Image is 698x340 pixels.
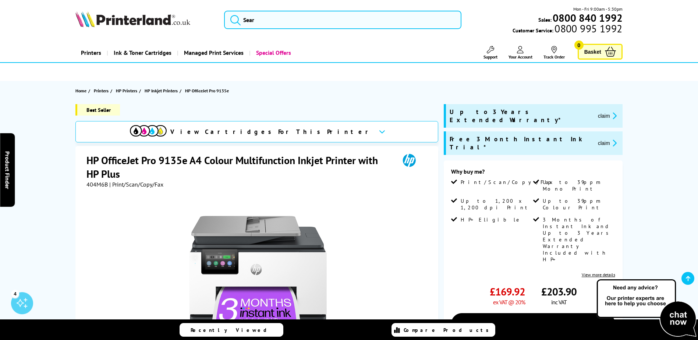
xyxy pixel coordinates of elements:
[553,11,623,25] b: 0800 840 1992
[75,11,215,29] a: Printerland Logo
[483,54,497,60] span: Support
[75,43,107,62] a: Printers
[4,151,11,189] span: Product Finder
[596,111,619,120] button: promo-description
[451,313,615,334] a: Add to Basket
[249,43,297,62] a: Special Offers
[450,135,592,151] span: Free 3 Month Instant Ink Trial*
[145,87,180,95] a: HP Inkjet Printers
[538,16,552,23] span: Sales:
[224,11,461,29] input: Sear
[86,153,392,181] h1: HP OfficeJet Pro 9135e A4 Colour Multifunction Inkjet Printer with HP Plus
[451,168,615,179] div: Why buy me?
[543,46,565,60] a: Track Order
[11,290,19,298] div: 4
[75,87,86,95] span: Home
[145,87,178,95] span: HP Inkjet Printers
[541,285,577,298] span: £203.90
[185,88,229,93] span: HP OfficeJet Pro 9135e
[461,216,522,223] span: HP+ Eligible
[404,327,493,333] span: Compare Products
[191,327,274,333] span: Recently Viewed
[180,323,283,337] a: Recently Viewed
[170,128,373,136] span: View Cartridges For This Printer
[490,285,525,298] span: £169.92
[596,139,619,147] button: promo-description
[493,298,525,306] span: ex VAT @ 20%
[574,40,584,50] span: 0
[578,44,623,60] a: Basket 0
[543,179,613,192] span: Up to 39ppm Mono Print
[595,278,698,339] img: Open Live Chat window
[116,87,137,95] span: HP Printers
[75,104,120,116] span: Best Seller
[177,43,249,62] a: Managed Print Services
[513,25,622,34] span: Customer Service:
[543,198,613,211] span: Up to 39ppm Colour Print
[483,46,497,60] a: Support
[551,298,567,306] span: inc VAT
[552,14,623,21] a: 0800 840 1992
[114,43,171,62] span: Ink & Toner Cartridges
[573,6,623,13] span: Mon - Fri 9:00am - 5:30pm
[116,87,139,95] a: HP Printers
[543,216,613,263] span: 3 Months of Instant Ink and Up to 3 Years Extended Warranty Included with HP+
[509,46,532,60] a: Your Account
[75,87,88,95] a: Home
[109,181,163,188] span: | Print/Scan/Copy/Fax
[582,272,615,277] a: View more details
[130,125,167,137] img: cmyk-icon.svg
[86,181,108,188] span: 404M6B
[392,153,426,167] img: HP
[461,198,531,211] span: Up to 1,200 x 1,200 dpi Print
[75,11,190,27] img: Printerland Logo
[553,25,622,32] span: 0800 995 1992
[584,47,601,57] span: Basket
[107,43,177,62] a: Ink & Toner Cartridges
[461,179,555,185] span: Print/Scan/Copy/Fax
[391,323,495,337] a: Compare Products
[509,54,532,60] span: Your Account
[450,108,592,124] span: Up to 3 Years Extended Warranty*
[94,87,110,95] a: Printers
[94,87,109,95] span: Printers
